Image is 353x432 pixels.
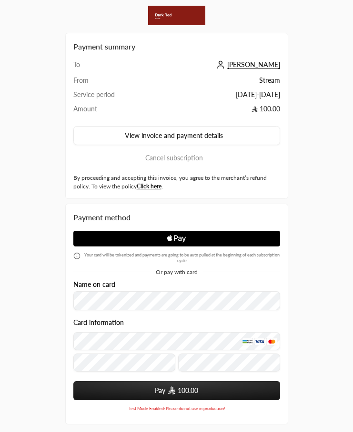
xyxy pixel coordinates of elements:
span: Test Mode Enabled: Please do not use in production! [129,406,225,412]
label: Name on card [73,281,115,288]
td: Stream [153,76,280,90]
input: Credit Card [73,332,280,350]
span: [PERSON_NAME] [227,60,280,69]
td: From [73,76,153,90]
td: [DATE] - [DATE] [153,90,280,104]
button: Cancel subscription [73,153,280,163]
div: Card information [73,319,280,374]
a: [PERSON_NAME] [214,60,280,69]
span: 100.00 [178,386,198,395]
td: Amount [73,104,153,118]
label: By proceeding and accepting this invoice, you agree to the merchant’s refund policy. To view the ... [73,174,280,191]
img: SAR [168,386,175,394]
img: MasterCard [266,338,277,345]
input: Expiry date [73,353,175,372]
td: 100.00 [153,104,280,118]
td: To [73,60,153,76]
a: Click here [137,183,161,190]
button: Pay SAR100.00 [73,381,280,400]
img: Visa [254,338,265,345]
div: Payment method [73,212,280,223]
button: View invoice and payment details [73,126,280,145]
span: Your card will be tokenized and payments are going to be auto pulled at the beginning of each sub... [84,252,280,264]
div: Name on card [73,281,280,310]
img: MADA [242,338,253,345]
input: CVC [178,353,280,372]
span: Or pay with card [156,269,198,275]
h2: Payment summary [73,41,280,52]
td: Service period [73,90,153,104]
img: Company Logo [148,6,205,25]
legend: Card information [73,319,280,326]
